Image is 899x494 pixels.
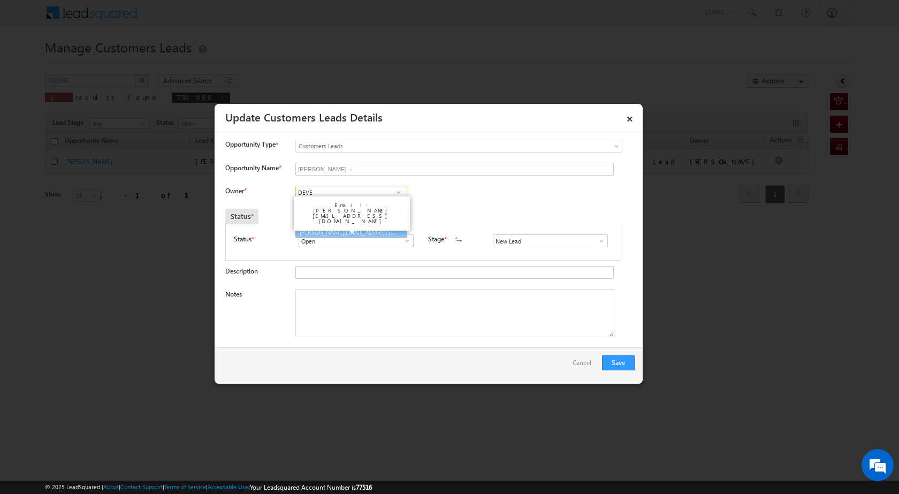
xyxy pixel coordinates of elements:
[14,99,195,321] textarea: Type your message and hit 'Enter'
[392,187,405,197] a: Show All Items
[299,200,406,226] div: Email: [PERSON_NAME][EMAIL_ADDRESS][DOMAIN_NAME]
[299,234,414,247] input: Type to Search
[250,483,372,491] span: Your Leadsquared Account Number is
[573,355,597,376] a: Cancel
[146,330,194,344] em: Start Chat
[296,141,578,151] span: Customers Leads
[225,140,276,149] span: Opportunity Type
[56,56,180,70] div: Chat with us now
[103,483,119,490] a: About
[225,164,281,172] label: Opportunity Name
[356,483,372,491] span: 77516
[208,483,248,490] a: Acceptable Use
[164,483,206,490] a: Terms of Service
[592,235,605,246] a: Show All Items
[225,187,246,195] label: Owner
[295,186,407,199] input: Type to Search
[45,482,372,492] span: © 2025 LeadSquared | | | | |
[18,56,45,70] img: d_60004797649_company_0_60004797649
[225,290,242,298] label: Notes
[234,234,252,244] label: Status
[176,5,201,31] div: Minimize live chat window
[225,109,383,124] a: Update Customers Leads Details
[120,483,163,490] a: Contact Support
[295,140,622,153] a: Customers Leads
[428,234,444,244] label: Stage
[225,267,258,275] label: Description
[398,235,411,246] a: Show All Items
[602,355,635,370] button: Save
[621,108,639,126] a: ×
[493,234,608,247] input: Type to Search
[225,209,258,224] div: Status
